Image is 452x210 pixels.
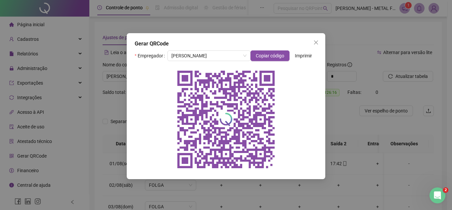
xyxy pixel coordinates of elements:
div: Gerar QRCode [135,40,317,48]
span: DANIEL GOMES DA COSTA [171,51,247,61]
span: Copiar código [256,52,284,59]
label: Empregador [135,50,167,61]
span: close [313,40,319,45]
img: qrcode do empregador [173,66,279,173]
button: Copiar código [250,50,290,61]
iframe: Intercom live chat [429,187,445,203]
span: Imprimir [295,52,312,59]
button: Close [311,37,321,48]
span: 2 [443,187,448,193]
button: Imprimir [290,50,317,61]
